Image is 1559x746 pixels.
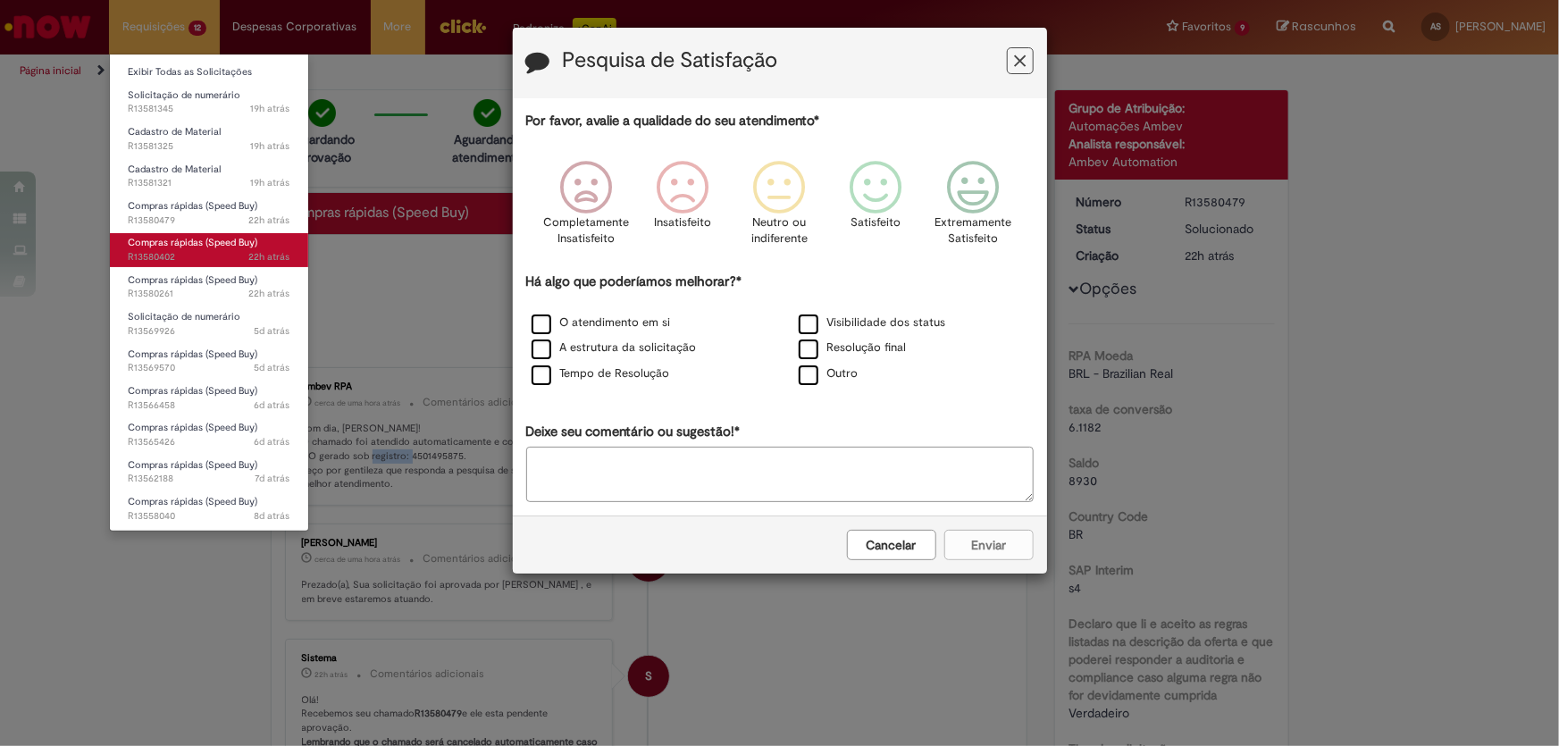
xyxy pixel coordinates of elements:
[251,139,290,153] span: 19h atrás
[128,324,290,339] span: R13569926
[128,509,290,524] span: R13558040
[255,324,290,338] time: 26/09/2025 10:54:09
[251,102,290,115] span: 19h atrás
[799,339,907,356] label: Resolução final
[831,147,922,270] div: Satisfeito
[563,49,778,72] label: Pesquisa de Satisfação
[110,63,308,82] a: Exibir Todas as Solicitações
[128,139,290,154] span: R13581325
[128,273,257,287] span: Compras rápidas (Speed Buy)
[935,214,1011,247] p: Extremamente Satisfeito
[110,418,308,451] a: Aberto R13565426 : Compras rápidas (Speed Buy)
[249,287,290,300] time: 30/09/2025 09:58:16
[526,112,820,130] label: Por favor, avalie a qualidade do seu atendimento*
[532,339,697,356] label: A estrutura da solicitação
[128,125,221,138] span: Cadastro de Material
[110,271,308,304] a: Aberto R13580261 : Compras rápidas (Speed Buy)
[110,122,308,155] a: Aberto R13581325 : Cadastro de Material
[532,314,671,331] label: O atendimento em si
[255,324,290,338] span: 5d atrás
[543,214,629,247] p: Completamente Insatisfeito
[110,345,308,378] a: Aberto R13569570 : Compras rápidas (Speed Buy)
[851,214,901,231] p: Satisfeito
[747,214,811,247] p: Neutro ou indiferente
[249,287,290,300] span: 22h atrás
[249,250,290,264] time: 30/09/2025 10:16:59
[256,472,290,485] span: 7d atrás
[110,381,308,415] a: Aberto R13566458 : Compras rápidas (Speed Buy)
[128,361,290,375] span: R13569570
[733,147,825,270] div: Neutro ou indiferente
[255,435,290,448] time: 25/09/2025 09:33:16
[249,214,290,227] span: 22h atrás
[109,54,309,532] ul: Requisições
[128,199,257,213] span: Compras rápidas (Speed Buy)
[251,139,290,153] time: 30/09/2025 12:50:43
[128,250,290,264] span: R13580402
[799,365,859,382] label: Outro
[847,530,936,560] button: Cancelar
[110,86,308,119] a: Aberto R13581345 : Solicitação de numerário
[110,197,308,230] a: Aberto R13580479 : Compras rápidas (Speed Buy)
[532,365,670,382] label: Tempo de Resolução
[251,176,290,189] time: 30/09/2025 12:48:58
[927,147,1018,270] div: Extremamente Satisfeito
[255,361,290,374] time: 26/09/2025 10:01:22
[128,163,221,176] span: Cadastro de Material
[110,456,308,489] a: Aberto R13562188 : Compras rápidas (Speed Buy)
[249,214,290,227] time: 30/09/2025 10:30:06
[799,314,946,331] label: Visibilidade dos status
[637,147,728,270] div: Insatisfeito
[128,421,257,434] span: Compras rápidas (Speed Buy)
[526,272,1034,388] div: Há algo que poderíamos melhorar?*
[255,398,290,412] time: 25/09/2025 12:35:46
[128,472,290,486] span: R13562188
[128,435,290,449] span: R13565426
[255,509,290,523] time: 23/09/2025 10:16:45
[128,495,257,508] span: Compras rápidas (Speed Buy)
[110,492,308,525] a: Aberto R13558040 : Compras rápidas (Speed Buy)
[110,160,308,193] a: Aberto R13581321 : Cadastro de Material
[128,214,290,228] span: R13580479
[255,361,290,374] span: 5d atrás
[255,435,290,448] span: 6d atrás
[110,307,308,340] a: Aberto R13569926 : Solicitação de numerário
[128,310,240,323] span: Solicitação de numerário
[128,236,257,249] span: Compras rápidas (Speed Buy)
[526,423,741,441] label: Deixe seu comentário ou sugestão!*
[128,398,290,413] span: R13566458
[128,458,257,472] span: Compras rápidas (Speed Buy)
[249,250,290,264] span: 22h atrás
[654,214,711,231] p: Insatisfeito
[128,287,290,301] span: R13580261
[256,472,290,485] time: 24/09/2025 10:39:27
[128,102,290,116] span: R13581345
[110,233,308,266] a: Aberto R13580402 : Compras rápidas (Speed Buy)
[128,88,240,102] span: Solicitação de numerário
[251,176,290,189] span: 19h atrás
[255,509,290,523] span: 8d atrás
[255,398,290,412] span: 6d atrás
[128,384,257,398] span: Compras rápidas (Speed Buy)
[128,176,290,190] span: R13581321
[128,348,257,361] span: Compras rápidas (Speed Buy)
[251,102,290,115] time: 30/09/2025 12:56:08
[541,147,632,270] div: Completamente Insatisfeito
